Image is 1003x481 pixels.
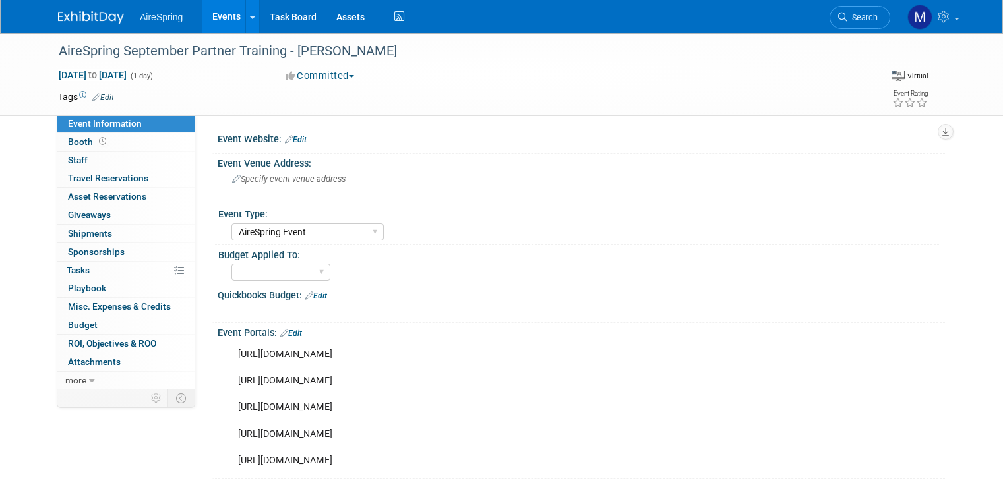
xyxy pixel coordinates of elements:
span: ROI, Objectives & ROO [68,338,156,349]
div: Event Format [800,69,928,88]
a: Attachments [57,353,195,371]
a: Edit [305,291,327,300]
a: Shipments [57,225,195,242]
a: Event Information [57,115,195,132]
span: Attachments [68,356,121,367]
span: Budget [68,320,98,330]
span: Staff [68,155,88,165]
a: Misc. Expenses & Credits [57,298,195,316]
span: Tasks [67,265,90,275]
div: Quickbooks Budget: [218,285,945,302]
div: Event Portals: [218,323,945,340]
img: Format-Virtual.png [892,71,905,81]
div: [URL][DOMAIN_NAME] [URL][DOMAIN_NAME] [URL][DOMAIN_NAME] [URL][DOMAIN_NAME] [URL][DOMAIN_NAME] [229,341,804,474]
span: more [65,375,86,385]
span: AireSpring [140,12,183,22]
span: Search [847,13,878,22]
span: Travel Reservations [68,173,148,183]
div: AireSpring September Partner Training - [PERSON_NAME] [54,40,855,63]
span: Booth not reserved yet [96,136,109,146]
td: Toggle Event Tabs [168,389,195,407]
span: Sponsorships [68,246,125,257]
td: Tags [58,90,114,103]
a: Edit [280,329,302,338]
div: Budget Applied To: [218,245,939,262]
button: Committed [281,69,359,83]
span: Misc. Expenses & Credits [68,301,171,312]
a: Playbook [57,279,195,297]
span: to [86,70,99,80]
a: Edit [285,135,307,144]
td: Personalize Event Tab Strip [145,389,168,407]
span: Playbook [68,283,106,293]
a: Asset Reservations [57,188,195,206]
div: Event Format [892,69,928,82]
div: Event Venue Address: [218,154,945,170]
a: Booth [57,133,195,151]
span: (1 day) [129,72,153,80]
span: Event Information [68,118,142,128]
div: Event Rating [892,90,928,97]
div: Event Type: [218,204,939,221]
a: Travel Reservations [57,169,195,187]
a: more [57,372,195,389]
img: ExhibitDay [58,11,124,24]
a: ROI, Objectives & ROO [57,335,195,353]
a: Sponsorships [57,243,195,261]
span: Shipments [68,228,112,239]
div: Event Website: [218,129,945,146]
span: [DATE] [DATE] [58,69,127,81]
a: Tasks [57,262,195,279]
div: Virtual [907,71,928,81]
a: Budget [57,316,195,334]
span: Booth [68,136,109,147]
img: Matthew Peck [907,5,932,30]
a: Edit [92,93,114,102]
span: Asset Reservations [68,191,146,202]
span: Giveaways [68,210,111,220]
a: Staff [57,152,195,169]
span: Specify event venue address [232,174,346,184]
a: Search [830,6,890,29]
a: Giveaways [57,206,195,224]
